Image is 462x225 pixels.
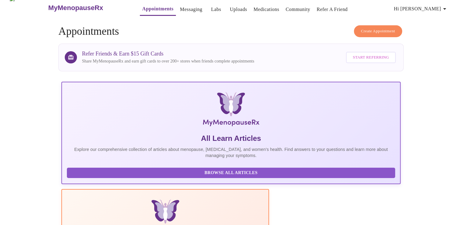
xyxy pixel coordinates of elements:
span: Start Referring [353,54,389,61]
button: Create Appointment [354,25,402,37]
button: Start Referring [346,52,395,63]
button: Browse All Articles [67,168,395,178]
a: Browse All Articles [67,170,396,175]
button: Uploads [227,3,250,16]
a: Start Referring [344,49,397,66]
button: Appointments [140,3,176,16]
p: Explore our comprehensive collection of articles about menopause, [MEDICAL_DATA], and women's hea... [67,146,395,159]
button: Community [283,3,313,16]
h4: Appointments [58,25,403,37]
h3: MyMenopauseRx [48,4,103,12]
button: Messaging [177,3,205,16]
button: Medications [251,3,282,16]
a: Community [286,5,310,14]
a: Appointments [142,5,173,13]
p: Share MyMenopauseRx and earn gift cards to over 200+ stores when friends complete appointments [82,58,254,64]
h3: Refer Friends & Earn $15 Gift Cards [82,51,254,57]
img: MyMenopauseRx Logo [118,92,344,129]
button: Labs [206,3,226,16]
span: Create Appointment [361,28,395,35]
a: Uploads [230,5,247,14]
span: Hi [PERSON_NAME] [394,5,448,13]
a: Labs [211,5,221,14]
a: Refer a Friend [317,5,348,14]
a: Messaging [180,5,202,14]
button: Hi [PERSON_NAME] [391,3,451,15]
button: Refer a Friend [314,3,350,16]
span: Browse All Articles [73,169,389,177]
h5: All Learn Articles [67,134,395,143]
a: Medications [253,5,279,14]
